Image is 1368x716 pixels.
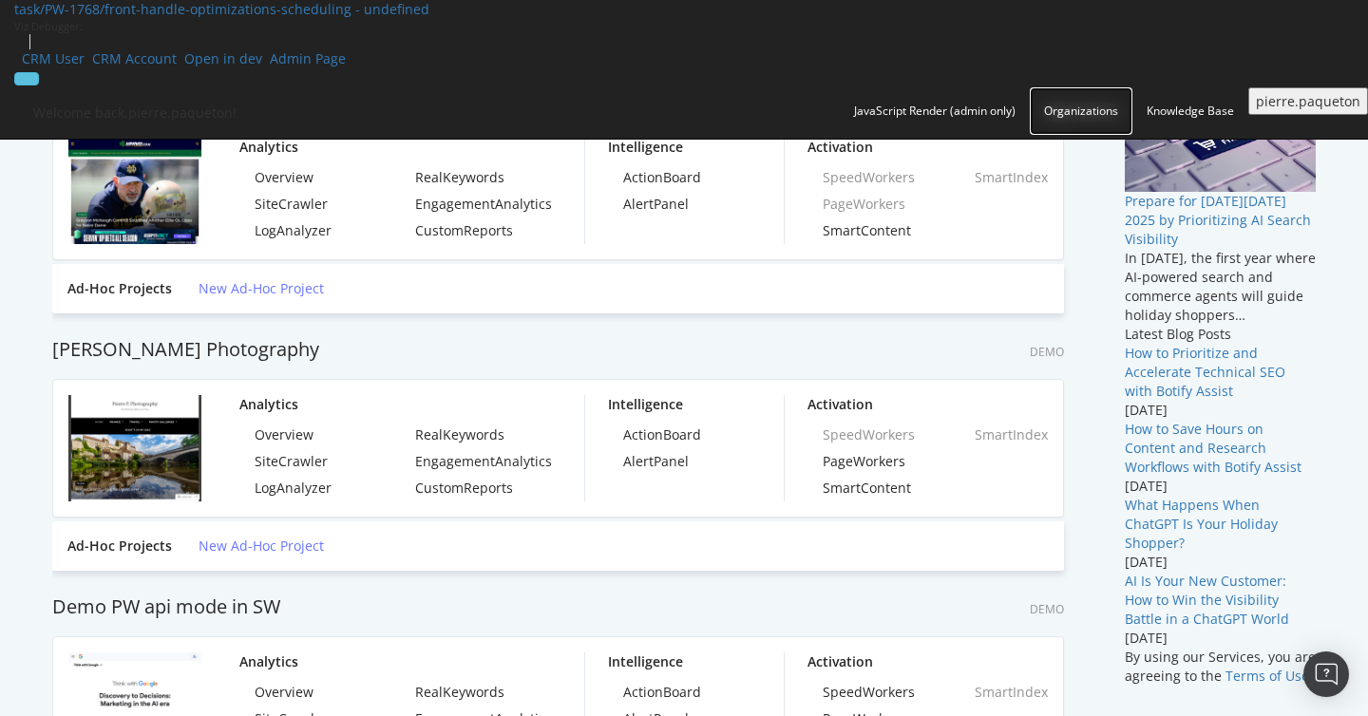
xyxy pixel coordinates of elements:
[199,537,324,556] div: New Ad-Hoc Project
[815,683,915,702] a: SpeedWorkers
[247,452,328,471] a: SiteCrawler
[52,336,319,364] div: [PERSON_NAME] Photography
[1125,420,1301,476] a: How to Save Hours on Content and Research Workflows with Botify Assist
[247,425,317,444] a: Overview
[247,195,328,214] a: SiteCrawler
[1125,648,1316,686] div: By using our Services, you are agreeing to the
[408,452,556,471] a: EngagementAnalytics
[415,168,504,187] div: RealKeywords
[255,195,328,214] div: SiteCrawler
[815,168,915,187] a: SpeedWorkers
[22,49,85,67] span: CRM User
[247,683,317,702] a: Overview
[623,425,701,444] div: ActionBoard
[415,425,504,444] div: RealKeywords
[14,19,83,34] div: Viz Debugger:
[1125,477,1316,496] div: [DATE]
[415,452,552,471] div: EngagementAnalytics
[608,138,683,157] div: Intelligence
[270,49,346,67] span: Admin Page
[616,683,701,702] a: ActionBoard
[415,479,513,498] div: CustomReports
[815,221,911,240] a: SmartContent
[67,537,172,556] div: Ad-Hoc Projects
[1125,572,1289,628] a: AI Is Your New Customer: How to Win the Visibility Battle in a ChatGPT World
[239,395,298,414] div: Analytics
[840,87,1030,135] a: JavaScript Render (admin only)
[823,683,915,702] div: SpeedWorkers
[52,336,327,364] a: [PERSON_NAME] Photography
[1303,651,1349,697] div: Open Intercom Messenger
[239,652,298,671] div: Analytics
[854,102,1016,121] div: JavaScript Render (admin only)
[967,425,1048,444] div: SmartIndex
[1030,601,1064,617] div: Demo
[255,683,313,702] div: Overview
[967,683,1048,702] a: SmartIndex
[408,425,508,444] a: RealKeywords
[1030,87,1132,135] a: Organizations
[823,452,905,471] div: PageWorkers
[247,479,335,498] a: LogAnalyzer
[239,138,298,157] div: Analytics
[52,594,288,621] a: Demo PW api mode in SW
[616,452,689,471] a: AlertPanel
[1225,667,1309,685] a: Terms of Use
[616,168,701,187] a: ActionBoard
[408,479,513,498] a: CustomReports
[408,168,504,187] a: RealKeywords
[1147,102,1234,121] div: Knowledge Base
[195,537,324,556] a: New Ad-Hoc Project
[14,49,85,67] a: CRM User
[1030,344,1064,360] div: Demo
[52,594,280,621] div: Demo PW api mode in SW
[255,479,332,498] div: LogAnalyzer
[184,49,262,67] span: Open in dev
[415,221,513,240] div: CustomReports
[247,221,335,240] a: LogAnalyzer
[823,221,911,240] div: SmartContent
[408,195,556,214] a: EngagementAnalytics
[623,168,701,187] div: ActionBoard
[1125,344,1285,400] a: How to Prioritize and Accelerate Technical SEO with Botify Assist
[255,452,328,471] div: SiteCrawler
[262,49,346,67] a: Admin Page
[616,195,689,214] a: AlertPanel
[815,425,915,444] div: SpeedWorkers
[967,168,1048,187] a: SmartIndex
[815,479,911,498] a: SmartContent
[92,49,177,67] span: CRM Account
[1132,87,1248,135] a: Knowledge Base
[415,683,504,702] div: RealKeywords
[1248,87,1368,115] button: pierre.paqueton
[1125,325,1316,344] div: Latest Blog Posts
[199,279,324,298] div: New Ad-Hoc Project
[623,683,701,702] div: ActionBoard
[1256,92,1360,110] span: pierre.paqueton
[1125,629,1316,648] div: [DATE]
[1125,92,1316,192] img: Prepare for Black Friday 2025 by Prioritizing AI Search Visibility
[247,168,317,187] a: Overview
[85,49,177,67] a: CRM Account
[415,195,552,214] div: EngagementAnalytics
[1125,192,1311,248] a: Prepare for [DATE][DATE] 2025 by Prioritizing AI Search Visibility
[408,683,508,702] a: RealKeywords
[177,49,262,67] a: Open in dev
[408,221,513,240] a: CustomReports
[616,425,701,444] a: ActionBoard
[807,138,873,157] div: Activation
[195,279,324,298] a: New Ad-Hoc Project
[815,452,905,471] a: PageWorkers
[255,168,313,187] div: Overview
[255,221,332,240] div: LogAnalyzer
[1044,102,1118,121] div: Organizations
[608,395,683,414] div: Intelligence
[67,279,172,298] div: Ad-Hoc Projects
[1125,249,1316,325] div: In [DATE], the first year where AI-powered search and commerce agents will guide holiday shoppers…
[68,138,201,244] img: uhnd
[1125,553,1316,572] div: [DATE]
[1125,496,1278,552] a: What Happens When ChatGPT Is Your Holiday Shopper?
